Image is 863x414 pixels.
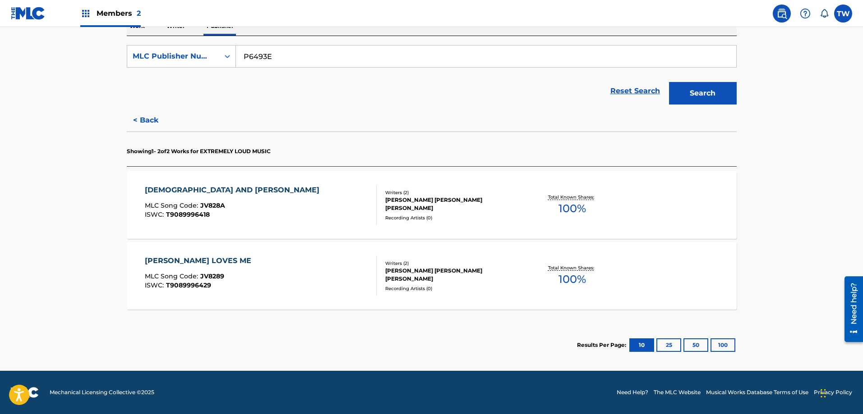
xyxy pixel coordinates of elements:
[821,380,826,407] div: Drag
[773,5,791,23] a: Public Search
[654,388,701,396] a: The MLC Website
[145,185,324,196] div: [DEMOGRAPHIC_DATA] AND [PERSON_NAME]
[814,388,852,396] a: Privacy Policy
[127,45,737,109] form: Search Form
[385,285,521,292] div: Recording Artists ( 0 )
[706,388,808,396] a: Musical Works Database Terms of Use
[200,272,224,280] span: JV8289
[385,196,521,212] div: [PERSON_NAME] [PERSON_NAME] [PERSON_NAME]
[629,338,654,352] button: 10
[145,201,200,209] span: MLC Song Code :
[558,271,586,287] span: 100 %
[548,264,596,271] p: Total Known Shares:
[385,267,521,283] div: [PERSON_NAME] [PERSON_NAME] [PERSON_NAME]
[669,82,737,105] button: Search
[683,338,708,352] button: 50
[548,194,596,200] p: Total Known Shares:
[11,387,39,398] img: logo
[127,147,271,155] p: Showing 1 - 2 of 2 Works for EXTREMELY LOUD MUSIC
[711,338,735,352] button: 100
[656,338,681,352] button: 25
[800,8,811,19] img: help
[606,81,665,101] a: Reset Search
[80,8,91,19] img: Top Rightsholders
[127,109,181,132] button: < Back
[127,171,737,239] a: [DEMOGRAPHIC_DATA] AND [PERSON_NAME]MLC Song Code:JV828AISWC:T9089996418Writers (2)[PERSON_NAME] ...
[200,201,225,209] span: JV828A
[97,8,141,18] span: Members
[145,255,256,266] div: [PERSON_NAME] LOVES ME
[11,7,46,20] img: MLC Logo
[145,272,200,280] span: MLC Song Code :
[137,9,141,18] span: 2
[127,242,737,309] a: [PERSON_NAME] LOVES MEMLC Song Code:JV8289ISWC:T9089996429Writers (2)[PERSON_NAME] [PERSON_NAME] ...
[385,189,521,196] div: Writers ( 2 )
[818,371,863,414] iframe: Chat Widget
[166,281,211,289] span: T9089996429
[838,273,863,346] iframe: Resource Center
[166,210,210,218] span: T9089996418
[558,200,586,217] span: 100 %
[820,9,829,18] div: Notifications
[776,8,787,19] img: search
[145,281,166,289] span: ISWC :
[834,5,852,23] div: User Menu
[385,260,521,267] div: Writers ( 2 )
[385,214,521,221] div: Recording Artists ( 0 )
[796,5,814,23] div: Help
[50,388,154,396] span: Mechanical Licensing Collective © 2025
[617,388,648,396] a: Need Help?
[133,51,214,62] div: MLC Publisher Number
[145,210,166,218] span: ISWC :
[577,341,628,349] p: Results Per Page:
